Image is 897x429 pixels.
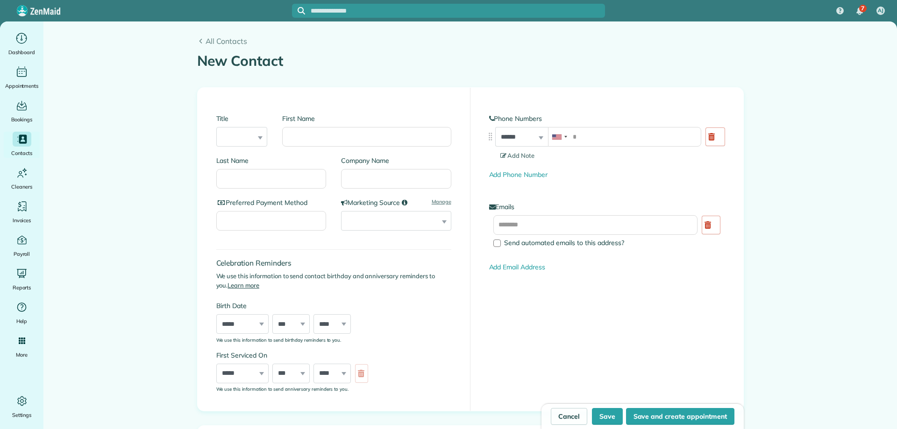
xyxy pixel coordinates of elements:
[850,1,869,21] div: 7 unread notifications
[341,198,451,207] label: Marketing Source
[4,232,40,259] a: Payroll
[504,239,624,247] span: Send automated emails to this address?
[489,170,548,179] a: Add Phone Number
[298,7,305,14] svg: Focus search
[216,259,451,267] h4: Celebration Reminders
[282,114,451,123] label: First Name
[13,216,31,225] span: Invoices
[4,64,40,91] a: Appointments
[4,165,40,191] a: Cleaners
[592,408,623,425] button: Save
[216,156,327,165] label: Last Name
[216,272,451,290] p: We use this information to send contact birthday and anniversary reminders to you.
[11,148,32,158] span: Contacts
[551,408,587,425] a: Cancel
[432,198,451,206] a: Manage
[4,31,40,57] a: Dashboard
[626,408,734,425] button: Save and create appointment
[489,114,725,123] label: Phone Numbers
[228,281,259,289] a: Learn more
[8,48,35,57] span: Dashboard
[500,152,535,159] span: Add Note
[4,98,40,124] a: Bookings
[216,301,373,310] label: Birth Date
[14,249,30,259] span: Payroll
[5,81,39,91] span: Appointments
[485,132,495,141] img: drag_indicator-119b368615184ecde3eda3c64c821f6cf29d3e2b97b89ee44bc31753036683e5.png
[489,263,545,271] a: Add Email Address
[216,114,268,123] label: Title
[489,202,725,211] label: Emails
[13,283,31,292] span: Reports
[4,199,40,225] a: Invoices
[206,35,744,47] span: All Contacts
[16,316,28,326] span: Help
[197,53,744,69] h1: New Contact
[4,132,40,158] a: Contacts
[216,351,373,360] label: First Serviced On
[11,182,32,191] span: Cleaners
[292,7,305,14] button: Focus search
[548,127,570,146] div: United States: +1
[878,7,883,14] span: AJ
[16,350,28,359] span: More
[341,156,451,165] label: Company Name
[216,337,342,343] sub: We use this information to send birthday reminders to you.
[12,410,32,420] span: Settings
[4,266,40,292] a: Reports
[861,5,864,12] span: 7
[4,394,40,420] a: Settings
[197,35,744,47] a: All Contacts
[4,300,40,326] a: Help
[216,198,327,207] label: Preferred Payment Method
[216,386,349,392] sub: We use this information to send anniversary reminders to you.
[11,115,33,124] span: Bookings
